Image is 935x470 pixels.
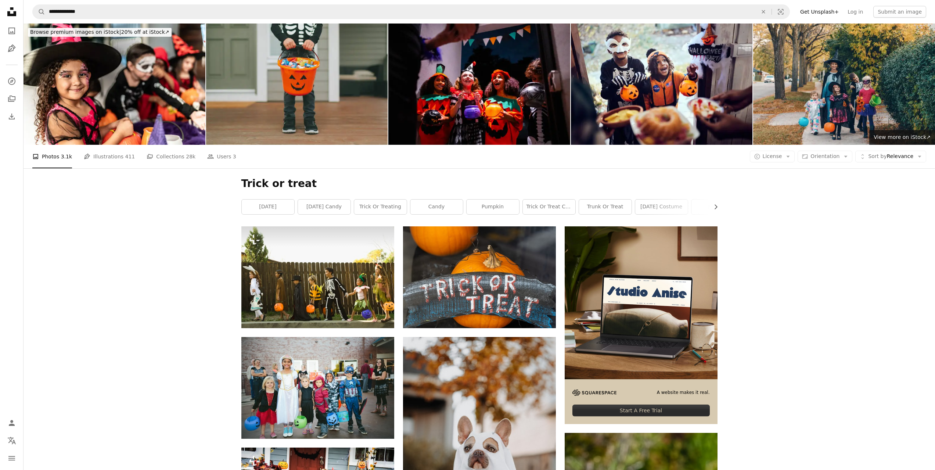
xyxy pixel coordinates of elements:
img: Low Section Of Boy With Sweet Food In Bucket Standing At Home During Halloween [206,24,388,145]
a: trunk or treat [579,200,632,214]
a: a group of children dressed up in halloween costumes [241,274,394,280]
span: 3 [233,153,236,161]
span: Orientation [810,153,839,159]
button: Clear [755,5,772,19]
a: Illustrations 411 [84,145,135,168]
a: [DATE] [242,200,294,214]
img: file-1705255347840-230a6ab5bca9image [572,390,616,396]
a: Get Unsplash+ [796,6,843,18]
img: file-1705123271268-c3eaf6a79b21image [565,226,718,379]
a: [DATE] costume [635,200,688,214]
img: a group of children dressed up in halloween costumes [241,226,394,328]
img: Portrait of a child girl with friends using Halloween costume at home [24,24,205,145]
a: View more on iStock↗ [869,130,935,145]
a: Log in [843,6,867,18]
button: Submit an image [873,6,926,18]
a: A website makes it real.Start A Free Trial [565,226,718,424]
span: Sort by [868,153,887,159]
a: Download History [4,109,19,124]
a: children standing while holding Jack 'o lantern and wearing costume [241,384,394,391]
a: spooky [691,200,744,214]
a: [DATE] candy [298,200,350,214]
div: Start A Free Trial [572,405,710,416]
a: pumpkin [467,200,519,214]
a: trick or treating [354,200,407,214]
a: Collections [4,92,19,106]
button: Sort byRelevance [855,151,926,162]
h1: Trick or treat [241,177,718,190]
button: Visual search [772,5,790,19]
button: License [750,151,795,162]
a: Collections 28k [147,145,195,168]
span: Relevance [868,153,913,160]
a: trick or treat candy [523,200,575,214]
span: License [763,153,782,159]
img: text [403,226,556,328]
button: Orientation [798,151,852,162]
span: 411 [125,153,135,161]
span: 28k [186,153,195,161]
img: Trick Or Treat. Mother With Children Going To Trick Or Treat On Halloween Holiday. [753,24,935,145]
a: Users 3 [207,145,236,168]
a: Photos [4,24,19,38]
a: text [403,274,556,280]
span: Browse premium images on iStock | [30,29,121,35]
a: white french bulldog puppy covered with white textile [403,448,556,455]
img: children standing while holding Jack 'o lantern and wearing costume [241,337,394,439]
span: A website makes it real. [657,390,710,396]
a: Explore [4,74,19,89]
img: Kids asking trick or treat on Halloween on the city [388,24,570,145]
button: Menu [4,451,19,466]
img: Trick or treat! [571,24,753,145]
form: Find visuals sitewide [32,4,790,19]
a: Browse premium images on iStock|20% off at iStock↗ [24,24,176,41]
div: 20% off at iStock ↗ [28,28,172,37]
button: Search Unsplash [33,5,45,19]
button: Language [4,433,19,448]
a: candy [410,200,463,214]
a: Illustrations [4,41,19,56]
span: View more on iStock ↗ [874,134,931,140]
a: Log in / Sign up [4,416,19,430]
button: scroll list to the right [709,200,718,214]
